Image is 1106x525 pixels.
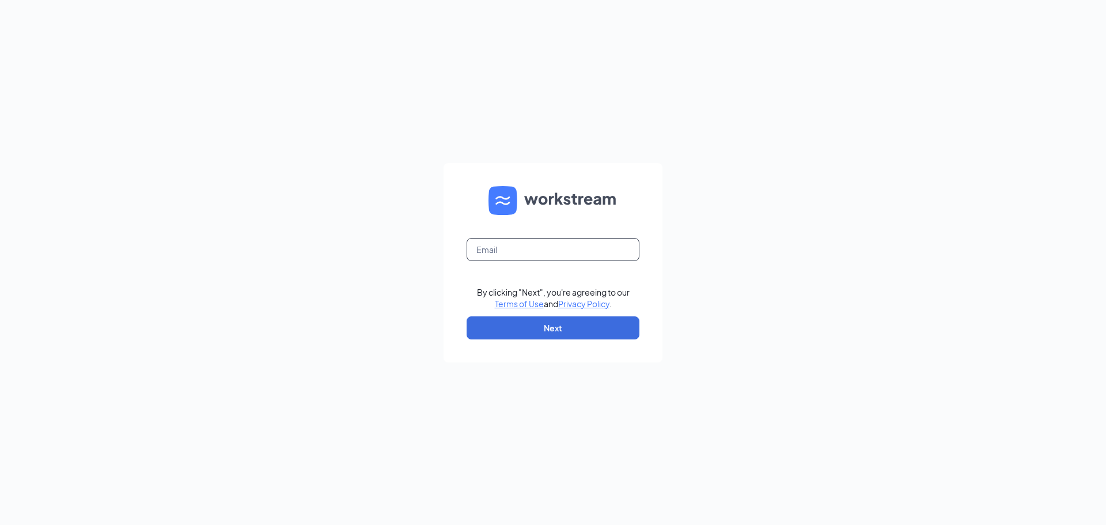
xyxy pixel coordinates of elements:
[495,299,544,309] a: Terms of Use
[467,316,639,339] button: Next
[558,299,609,309] a: Privacy Policy
[477,286,630,309] div: By clicking "Next", you're agreeing to our and .
[467,238,639,261] input: Email
[488,186,618,215] img: WS logo and Workstream text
